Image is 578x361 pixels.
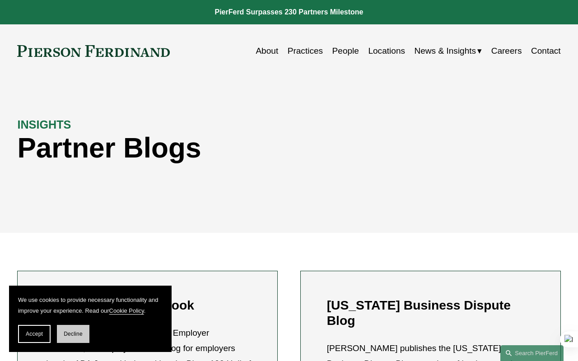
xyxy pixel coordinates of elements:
a: Search this site [500,345,564,361]
a: Locations [368,42,405,60]
a: Practices [288,42,323,60]
a: folder dropdown [414,42,482,60]
span: Accept [26,331,43,337]
button: Decline [57,325,89,343]
a: People [332,42,359,60]
h2: [US_STATE] Business Dispute Blog [327,297,534,329]
p: We use cookies to provide necessary functionality and improve your experience. Read our . [18,295,163,316]
h1: Partner Blogs [17,132,424,164]
a: Careers [491,42,522,60]
strong: INSIGHTS [17,118,71,131]
button: Accept [18,325,51,343]
a: Cookie Policy [109,307,144,314]
span: News & Insights [414,43,476,59]
a: About [256,42,278,60]
a: Contact [531,42,561,60]
section: Cookie banner [9,286,172,352]
span: Decline [64,331,83,337]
